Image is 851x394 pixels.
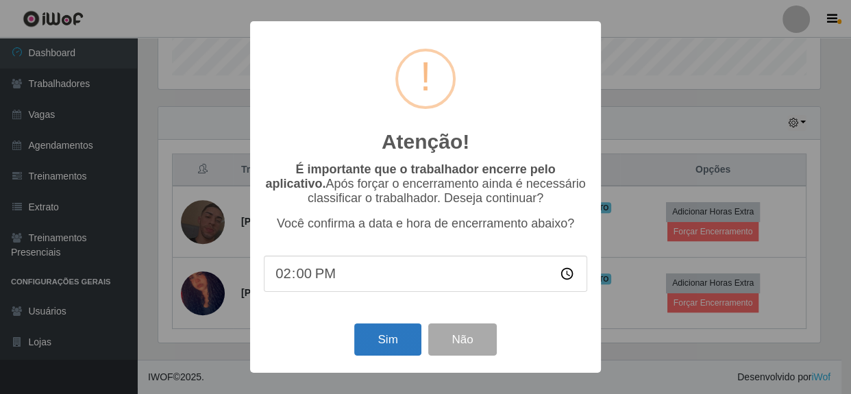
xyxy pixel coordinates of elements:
[264,162,587,206] p: Após forçar o encerramento ainda é necessário classificar o trabalhador. Deseja continuar?
[354,323,421,356] button: Sim
[265,162,555,190] b: É importante que o trabalhador encerre pelo aplicativo.
[428,323,496,356] button: Não
[382,130,469,154] h2: Atenção!
[264,217,587,231] p: Você confirma a data e hora de encerramento abaixo?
